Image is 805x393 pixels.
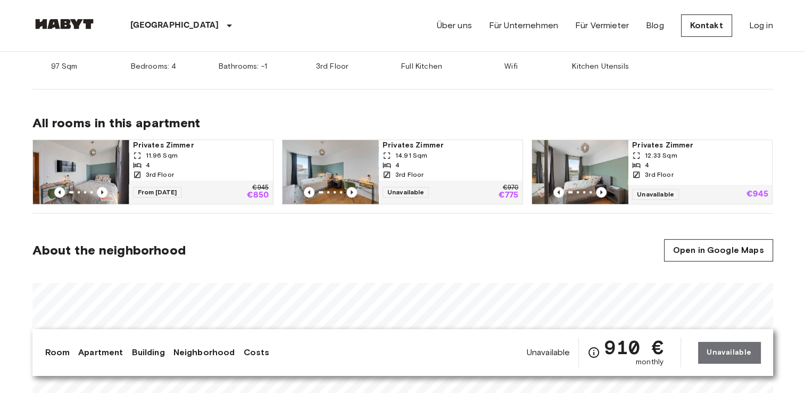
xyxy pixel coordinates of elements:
span: Wifi [504,61,518,72]
span: Privates Zimmer [383,140,518,151]
img: Marketing picture of unit DE-02-019-002-01HF [532,140,628,204]
span: 3rd Floor [395,170,424,179]
span: 3rd Floor [645,170,673,179]
span: 4 [146,160,150,170]
button: Previous image [596,187,607,198]
button: Previous image [553,187,564,198]
a: Kontakt [681,14,732,37]
span: Unavailable [527,347,570,358]
svg: Check cost overview for full price breakdown. Please note that discounts apply to new joiners onl... [587,346,600,359]
button: Previous image [54,187,65,198]
span: 910 € [604,338,663,357]
a: Über uns [437,19,472,32]
a: Neighborhood [173,346,235,359]
span: 14.91 Sqm [395,151,427,160]
a: Apartment [78,346,123,359]
a: Log in [749,19,773,32]
a: Open in Google Maps [664,239,773,261]
img: Marketing picture of unit DE-02-019-002-03HF [33,140,129,204]
img: Habyt [32,19,96,29]
span: About the neighborhood [32,242,186,258]
span: monthly [636,357,663,367]
span: Bathrooms: -1 [219,61,267,72]
span: From [DATE] [133,187,182,198]
span: 3rd Floor [146,170,174,179]
span: Unavailable [383,187,429,198]
span: 4 [395,160,400,170]
img: Marketing picture of unit DE-02-019-002-04HF [283,140,378,204]
span: 11.96 Sqm [146,151,178,160]
p: €945 [746,190,768,199]
button: Previous image [304,187,314,198]
span: 4 [645,160,649,170]
p: €945 [252,185,268,191]
span: Bedrooms: 4 [131,61,177,72]
span: Privates Zimmer [632,140,768,151]
a: Marketing picture of unit DE-02-019-002-04HFPrevious imagePrevious imagePrivates Zimmer14.91 Sqm4... [282,140,523,204]
a: Room [45,346,70,359]
span: All rooms in this apartment [32,115,773,131]
span: Privates Zimmer [133,140,269,151]
a: Blog [646,19,664,32]
p: €850 [247,191,269,200]
p: €775 [499,191,519,200]
span: 3rd Floor [316,61,348,72]
a: Building [131,346,164,359]
a: Marketing picture of unit DE-02-019-002-01HFPrevious imagePrevious imagePrivates Zimmer12.33 Sqm4... [532,140,773,204]
span: Unavailable [632,189,679,200]
p: €970 [503,185,518,191]
a: Marketing picture of unit DE-02-019-002-03HFPrevious imagePrevious imagePrivates Zimmer11.96 Sqm4... [32,140,273,204]
a: Für Unternehmen [489,19,558,32]
span: 97 Sqm [51,61,78,72]
button: Previous image [97,187,107,198]
button: Previous image [346,187,357,198]
span: Full Kitchen [401,61,442,72]
p: [GEOGRAPHIC_DATA] [130,19,219,32]
span: 12.33 Sqm [645,151,677,160]
a: Costs [243,346,269,359]
a: Für Vermieter [575,19,629,32]
span: Kitchen Utensils [572,61,628,72]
